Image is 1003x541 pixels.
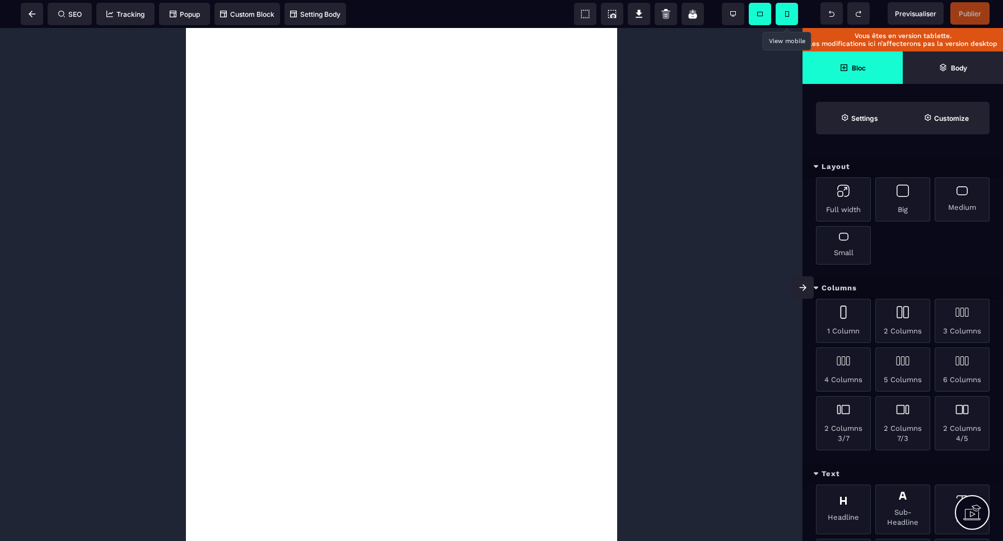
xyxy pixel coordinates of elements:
[935,177,990,222] div: Medium
[875,299,930,343] div: 2 Columns
[816,484,871,534] div: Headline
[803,464,1003,484] div: Text
[803,278,1003,299] div: Columns
[935,484,990,534] div: Text
[106,10,144,18] span: Tracking
[170,10,200,18] span: Popup
[58,10,82,18] span: SEO
[875,484,930,534] div: Sub-Headline
[574,3,596,25] span: View components
[935,396,990,450] div: 2 Columns 4/5
[895,10,936,18] span: Previsualiser
[875,347,930,392] div: 5 Columns
[803,51,903,84] span: Open Blocks
[601,3,623,25] span: Screenshot
[808,32,997,40] p: Vous êtes en version tablette.
[951,64,967,72] strong: Body
[903,51,1003,84] span: Open Layer Manager
[903,102,990,134] span: Open Style Manager
[808,40,997,48] p: Les modifications ici n’affecterons pas la version desktop
[852,64,866,72] strong: Bloc
[290,10,340,18] span: Setting Body
[935,299,990,343] div: 3 Columns
[816,347,871,392] div: 4 Columns
[816,396,871,450] div: 2 Columns 3/7
[875,396,930,450] div: 2 Columns 7/3
[803,157,1003,177] div: Layout
[816,299,871,343] div: 1 Column
[816,102,903,134] span: Settings
[875,177,930,222] div: Big
[220,10,274,18] span: Custom Block
[934,114,969,123] strong: Customize
[851,114,878,123] strong: Settings
[935,347,990,392] div: 6 Columns
[959,10,981,18] span: Publier
[816,226,871,265] div: Small
[888,2,944,25] span: Preview
[816,177,871,222] div: Full width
